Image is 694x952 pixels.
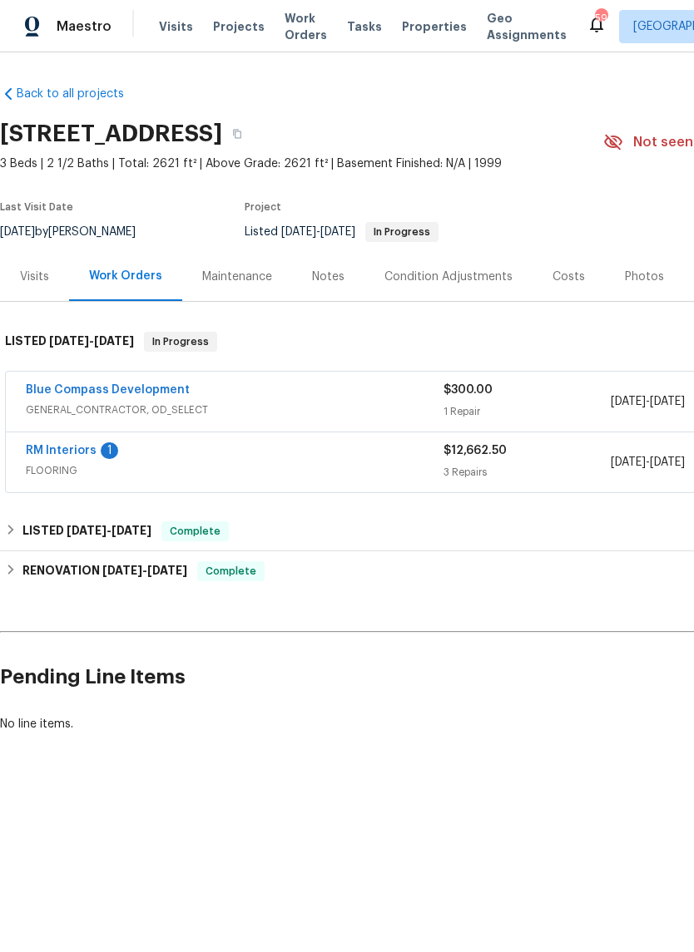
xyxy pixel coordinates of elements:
span: Project [245,202,281,212]
span: [DATE] [49,335,89,347]
span: - [611,454,685,471]
span: [DATE] [611,396,646,407]
h6: LISTED [22,521,151,541]
span: Properties [402,18,467,35]
span: Visits [159,18,193,35]
span: [DATE] [94,335,134,347]
span: Complete [163,523,227,540]
h6: LISTED [5,332,134,352]
div: 59 [595,10,607,27]
div: Work Orders [89,268,162,284]
a: Blue Compass Development [26,384,190,396]
span: - [102,565,187,576]
span: Work Orders [285,10,327,43]
span: [DATE] [147,565,187,576]
div: Condition Adjustments [384,269,513,285]
span: [DATE] [650,456,685,468]
span: Maestro [57,18,112,35]
span: - [67,525,151,536]
div: 3 Repairs [444,464,611,481]
span: - [611,393,685,410]
div: 1 Repair [444,403,611,420]
span: [DATE] [112,525,151,536]
span: $300.00 [444,384,493,396]
div: Visits [20,269,49,285]
h6: RENOVATION [22,561,187,581]
div: Costs [553,269,585,285]
span: $12,662.50 [444,445,507,456]
span: GENERAL_CONTRACTOR, OD_SELECT [26,402,444,418]
span: [DATE] [102,565,142,576]
div: 1 [101,442,118,459]
span: - [49,335,134,347]
div: Maintenance [202,269,272,285]
div: Photos [625,269,664,285]
button: Copy Address [222,119,252,149]
div: Notes [312,269,345,285]
span: Projects [213,18,265,35]
span: - [281,226,355,238]
span: In Progress [367,227,437,237]
a: RM Interiors [26,445,97,456]
span: [DATE] [281,226,316,238]
span: In Progress [146,333,216,350]
span: Listed [245,226,439,238]
span: [DATE] [650,396,685,407]
span: FLOORING [26,462,444,479]
span: Geo Assignments [487,10,567,43]
span: [DATE] [611,456,646,468]
span: Tasks [347,21,382,32]
span: Complete [199,563,263,580]
span: [DATE] [320,226,355,238]
span: [DATE] [67,525,107,536]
